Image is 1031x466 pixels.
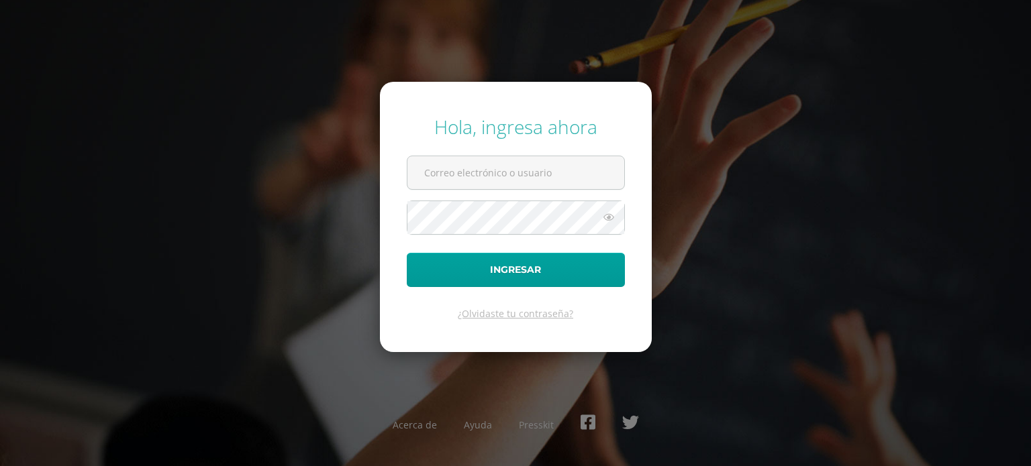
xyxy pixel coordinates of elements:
a: Ayuda [464,418,492,431]
a: Presskit [519,418,554,431]
div: Hola, ingresa ahora [407,114,625,139]
input: Correo electrónico o usuario [407,156,624,189]
a: Acerca de [393,418,437,431]
button: Ingresar [407,253,625,287]
a: ¿Olvidaste tu contraseña? [458,307,573,320]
